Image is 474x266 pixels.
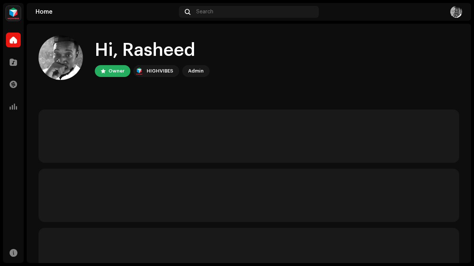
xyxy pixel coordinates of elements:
[188,67,204,75] div: Admin
[6,6,21,21] img: feab3aad-9b62-475c-8caf-26f15a9573ee
[95,38,210,62] div: Hi, Rasheed
[39,36,83,80] img: 897b6b40-445d-4d79-8252-32d426458fb0
[147,67,173,75] div: HIGHVIBES
[36,9,176,15] div: Home
[135,67,144,75] img: feab3aad-9b62-475c-8caf-26f15a9573ee
[450,6,462,18] img: 897b6b40-445d-4d79-8252-32d426458fb0
[109,67,124,75] div: Owner
[196,9,213,15] span: Search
